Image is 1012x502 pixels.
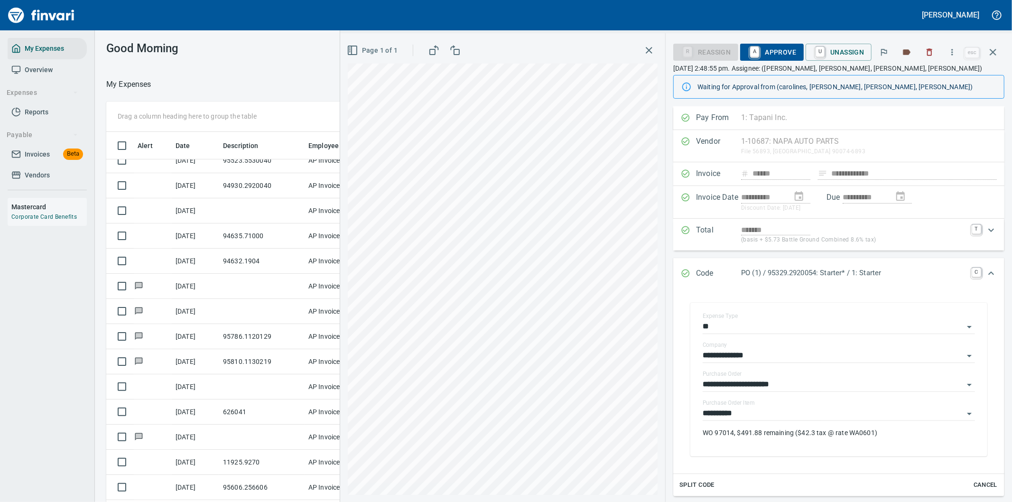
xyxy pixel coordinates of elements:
a: T [972,224,981,234]
button: Open [963,349,976,363]
td: 95810.1130219 [219,349,305,374]
div: Waiting for Approval from (carolines, [PERSON_NAME], [PERSON_NAME], [PERSON_NAME]) [697,78,996,95]
span: Payable [7,129,78,141]
div: Expand [673,258,1004,289]
button: AApprove [740,44,804,61]
button: UUnassign [806,44,872,61]
nav: breadcrumb [106,79,151,90]
img: Finvari [6,4,77,27]
span: Overview [25,64,53,76]
td: 95786.1120129 [219,324,305,349]
td: AP Invoices [305,374,376,400]
span: Has messages [134,434,144,440]
button: [PERSON_NAME] [920,8,982,22]
label: Company [703,342,727,348]
td: [DATE] [172,425,219,450]
a: My Expenses [8,38,87,59]
label: Purchase Order [703,371,742,377]
div: Reassign [673,47,738,56]
td: AP Invoices [305,198,376,223]
span: Description [223,140,271,151]
h3: Good Morning [106,42,310,55]
label: Expense Type [703,313,738,319]
span: Description [223,140,259,151]
div: Expand [673,289,1004,496]
td: [DATE] [172,173,219,198]
td: AP Invoices [305,274,376,299]
td: [DATE] [172,299,219,324]
p: [DATE] 2:48:55 pm. Assignee: ([PERSON_NAME], [PERSON_NAME], [PERSON_NAME], [PERSON_NAME]) [673,64,1004,73]
span: Unassign [813,44,864,60]
td: AP Invoices [305,299,376,324]
button: Cancel [970,478,1001,493]
span: Has messages [134,283,144,289]
td: [DATE] [172,324,219,349]
p: Drag a column heading here to group the table [118,112,257,121]
button: Open [963,320,976,334]
span: Employee [308,140,351,151]
td: [DATE] [172,274,219,299]
p: My Expenses [106,79,151,90]
td: AP Invoices [305,425,376,450]
td: [DATE] [172,198,219,223]
span: Alert [138,140,153,151]
a: C [972,268,981,277]
span: Date [176,140,203,151]
h6: Mastercard [11,202,87,212]
button: Open [963,378,976,391]
span: Cancel [973,480,998,491]
a: U [816,46,825,57]
button: Payable [3,126,82,144]
td: AP Invoices [305,249,376,274]
span: Reports [25,106,48,118]
td: AP Invoices [305,349,376,374]
td: [DATE] [172,249,219,274]
td: 94632.1904 [219,249,305,274]
a: esc [965,47,979,58]
td: [DATE] [172,349,219,374]
a: Corporate Card Benefits [11,214,77,220]
td: [DATE] [172,148,219,173]
td: 95523.5530040 [219,148,305,173]
td: AP Invoices [305,173,376,198]
td: [DATE] [172,223,219,249]
span: Split Code [679,480,715,491]
a: A [750,46,759,57]
td: [DATE] [172,400,219,425]
label: Purchase Order Item [703,400,754,406]
button: Page 1 of 1 [345,42,401,59]
span: Beta [63,149,83,159]
td: 94930.2920040 [219,173,305,198]
td: AP Invoices [305,223,376,249]
p: Total [696,224,741,245]
span: Approve [748,44,796,60]
td: [DATE] [172,450,219,475]
span: Employee [308,140,339,151]
span: Expenses [7,87,78,99]
span: Has messages [134,358,144,364]
button: Split Code [677,478,717,493]
span: Vendors [25,169,50,181]
td: AP Invoices [305,324,376,349]
a: Overview [8,59,87,81]
td: 94635.71000 [219,223,305,249]
td: 95606.256606 [219,475,305,500]
td: AP Invoices [305,148,376,173]
button: Open [963,407,976,420]
td: AP Invoices [305,400,376,425]
td: 626041 [219,400,305,425]
span: Has messages [134,333,144,339]
div: Expand [673,219,1004,251]
td: AP Invoices [305,450,376,475]
td: [DATE] [172,475,219,500]
button: Expenses [3,84,82,102]
a: InvoicesBeta [8,144,87,165]
span: Page 1 of 1 [349,45,398,56]
td: [DATE] [172,374,219,400]
h5: [PERSON_NAME] [922,10,979,20]
span: Invoices [25,149,50,160]
p: WO 97014, $491.88 remaining ($42.3 tax @ rate WA0601) [703,428,975,437]
span: Alert [138,140,165,151]
button: Labels [896,42,917,63]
